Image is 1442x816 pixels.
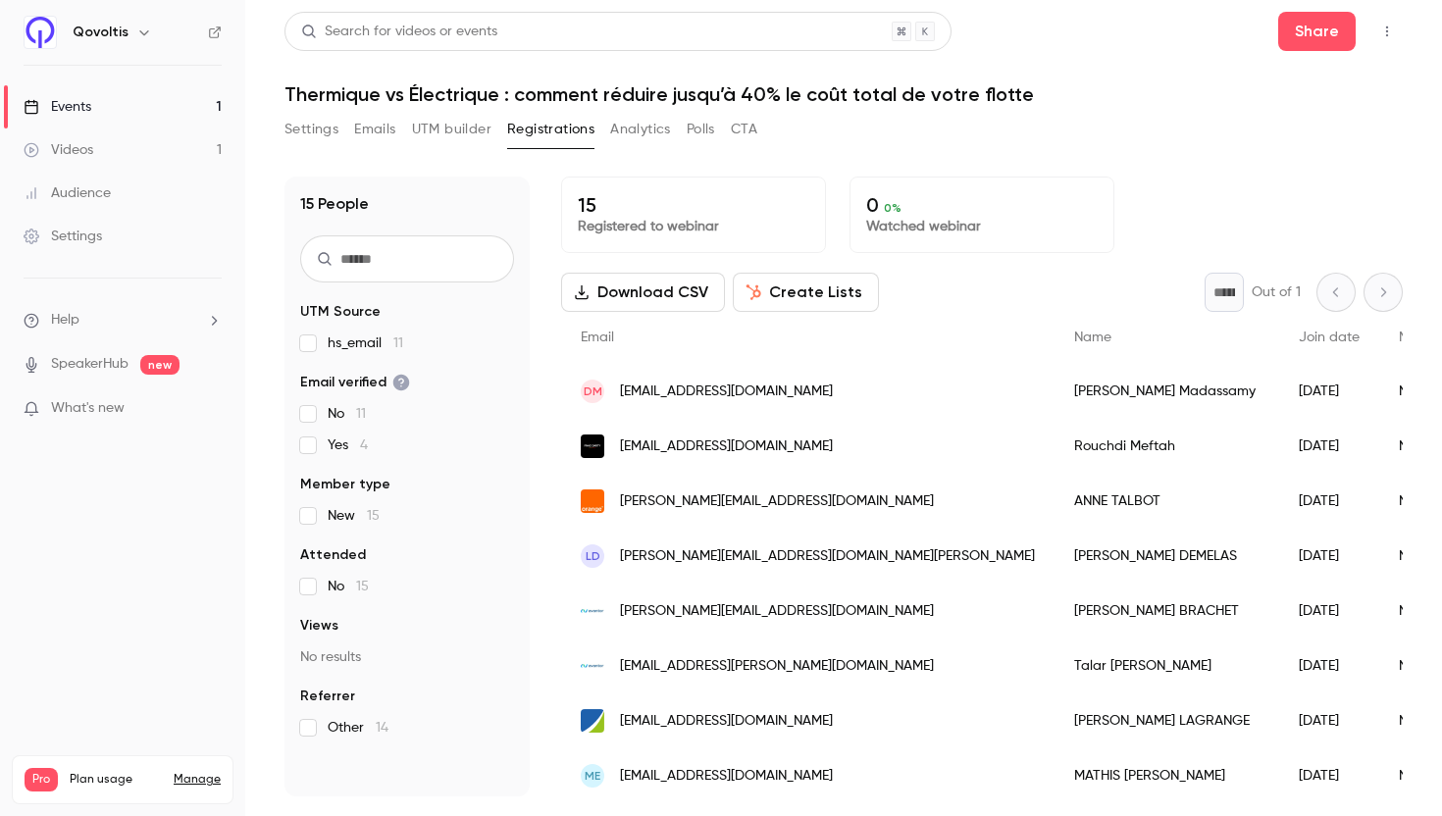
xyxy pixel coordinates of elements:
[300,687,355,706] span: Referrer
[328,718,388,738] span: Other
[620,382,833,402] span: [EMAIL_ADDRESS][DOMAIN_NAME]
[51,398,125,419] span: What's new
[354,114,395,145] button: Emails
[367,509,380,523] span: 15
[1055,474,1279,529] div: ANNE TALBOT
[25,17,56,48] img: Qovoltis
[360,438,368,452] span: 4
[585,767,600,785] span: ME
[620,656,934,677] span: [EMAIL_ADDRESS][PERSON_NAME][DOMAIN_NAME]
[300,616,338,636] span: Views
[1279,638,1379,693] div: [DATE]
[884,201,901,215] span: 0 %
[620,711,833,732] span: [EMAIL_ADDRESS][DOMAIN_NAME]
[24,310,222,331] li: help-dropdown-opener
[733,273,879,312] button: Create Lists
[581,599,604,623] img: avantorsciences.com
[1252,282,1301,302] p: Out of 1
[1279,419,1379,474] div: [DATE]
[24,140,93,160] div: Videos
[300,647,514,667] p: No results
[356,407,366,421] span: 11
[866,217,1098,236] p: Watched webinar
[620,546,1035,567] span: [PERSON_NAME][EMAIL_ADDRESS][DOMAIN_NAME][PERSON_NAME]
[866,193,1098,217] p: 0
[1279,364,1379,419] div: [DATE]
[507,114,594,145] button: Registrations
[24,97,91,117] div: Events
[300,475,390,494] span: Member type
[581,709,604,733] img: groupeginger.com
[300,302,381,322] span: UTM Source
[1278,12,1356,51] button: Share
[356,580,369,593] span: 15
[300,302,514,738] section: facet-groups
[73,23,129,42] h6: Qovoltis
[328,333,403,353] span: hs_email
[51,354,129,375] a: SpeakerHub
[1055,419,1279,474] div: Rouchdi Meftah
[1055,693,1279,748] div: [PERSON_NAME] LAGRANGE
[51,310,79,331] span: Help
[328,506,380,526] span: New
[620,436,833,457] span: [EMAIL_ADDRESS][DOMAIN_NAME]
[1074,331,1111,344] span: Name
[24,227,102,246] div: Settings
[1279,474,1379,529] div: [DATE]
[1279,529,1379,584] div: [DATE]
[620,766,833,787] span: [EMAIL_ADDRESS][DOMAIN_NAME]
[1299,331,1360,344] span: Join date
[174,772,221,788] a: Manage
[1055,638,1279,693] div: Talar [PERSON_NAME]
[393,336,403,350] span: 11
[561,273,725,312] button: Download CSV
[581,654,604,678] img: avantorsciences.com
[24,183,111,203] div: Audience
[687,114,715,145] button: Polls
[1279,584,1379,638] div: [DATE]
[300,192,369,216] h1: 15 People
[610,114,671,145] button: Analytics
[584,382,602,400] span: DM
[620,601,934,622] span: [PERSON_NAME][EMAIL_ADDRESS][DOMAIN_NAME]
[25,768,58,791] span: Pro
[731,114,757,145] button: CTA
[70,772,162,788] span: Plan usage
[578,217,809,236] p: Registered to webinar
[376,721,388,735] span: 14
[1279,748,1379,803] div: [DATE]
[140,355,180,375] span: new
[1055,529,1279,584] div: [PERSON_NAME] DEMELAS
[284,82,1403,106] h1: Thermique vs Électrique : comment réduire jusqu’à 40% le coût total de votre flotte
[620,491,934,512] span: [PERSON_NAME][EMAIL_ADDRESS][DOMAIN_NAME]
[412,114,491,145] button: UTM builder
[328,577,369,596] span: No
[300,545,366,565] span: Attended
[581,331,614,344] span: Email
[198,400,222,418] iframe: Noticeable Trigger
[1279,693,1379,748] div: [DATE]
[328,404,366,424] span: No
[581,434,604,458] img: fnacdarty.com
[300,373,410,392] span: Email verified
[586,547,600,565] span: LD
[578,193,809,217] p: 15
[1055,748,1279,803] div: MATHIS [PERSON_NAME]
[1055,584,1279,638] div: [PERSON_NAME] BRACHET
[284,114,338,145] button: Settings
[581,489,604,513] img: orange.fr
[328,435,368,455] span: Yes
[301,22,497,42] div: Search for videos or events
[1055,364,1279,419] div: [PERSON_NAME] Madassamy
